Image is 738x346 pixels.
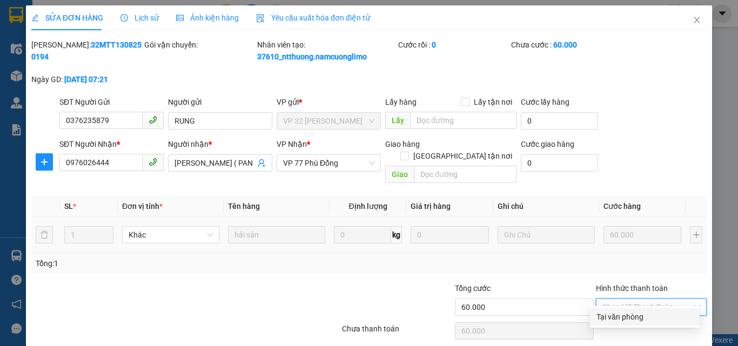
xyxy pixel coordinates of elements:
[602,299,700,315] span: Chọn HT Thanh Toán
[398,39,509,51] div: Cước rồi :
[31,39,142,63] div: [PERSON_NAME]:
[385,166,414,183] span: Giao
[277,96,381,108] div: VP gửi
[348,202,387,211] span: Định lượng
[603,226,681,243] input: 0
[36,158,52,166] span: plus
[120,13,159,22] span: Lịch sử
[693,16,701,24] span: close
[176,14,184,22] span: picture
[36,226,53,243] button: delete
[493,196,599,217] th: Ghi chú
[31,13,103,22] span: SỬA ĐƠN HÀNG
[122,202,163,211] span: Đơn vị tính
[414,166,516,183] input: Dọc đường
[690,226,702,243] button: plus
[168,96,272,108] div: Người gửi
[149,116,157,124] span: phone
[432,40,436,49] b: 0
[498,226,595,243] input: Ghi Chú
[144,39,255,51] div: Gói vận chuyển:
[409,150,516,162] span: [GEOGRAPHIC_DATA] tận nơi
[176,13,239,22] span: Ảnh kiện hàng
[521,98,569,106] label: Cước lấy hàng
[256,14,265,23] img: icon
[257,159,266,167] span: user-add
[257,39,396,63] div: Nhân viên tạo:
[391,226,402,243] span: kg
[411,226,488,243] input: 0
[410,112,516,129] input: Dọc đường
[603,202,641,211] span: Cước hàng
[469,96,516,108] span: Lấy tận nơi
[168,138,272,150] div: Người nhận
[521,112,598,130] input: Cước lấy hàng
[36,257,286,269] div: Tổng: 1
[385,98,417,106] span: Lấy hàng
[149,158,157,166] span: phone
[64,75,108,84] b: [DATE] 07:21
[59,96,164,108] div: SĐT Người Gửi
[129,227,213,243] span: Khác
[521,154,598,172] input: Cước giao hàng
[511,39,622,51] div: Chưa cước :
[411,202,451,211] span: Giá trị hàng
[257,52,367,61] b: 37610_ntthuong.namcuonglimo
[385,140,420,148] span: Giao hàng
[521,140,574,148] label: Cước giao hàng
[228,202,260,211] span: Tên hàng
[31,14,39,22] span: edit
[283,113,374,129] span: VP 32 Mạc Thái Tổ
[228,226,325,243] input: VD: Bàn, Ghế
[59,138,164,150] div: SĐT Người Nhận
[341,323,454,342] div: Chưa thanh toán
[120,14,128,22] span: clock-circle
[277,140,307,148] span: VP Nhận
[553,40,577,49] b: 60.000
[101,59,452,72] li: Hotline: 1900400028
[131,12,422,42] b: Công ty TNHH Trọng Hiếu Phú Thọ - Nam Cường Limousine
[31,73,142,85] div: Ngày GD:
[64,202,73,211] span: SL
[283,155,374,171] span: VP 77 Phù Đổng
[596,311,693,323] div: Tại văn phòng
[596,284,668,293] label: Hình thức thanh toán
[256,13,370,22] span: Yêu cầu xuất hóa đơn điện tử
[385,112,410,129] span: Lấy
[682,5,712,36] button: Close
[101,45,452,59] li: Số nhà [STREET_ADDRESS][PERSON_NAME]
[36,153,53,171] button: plus
[455,284,491,293] span: Tổng cước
